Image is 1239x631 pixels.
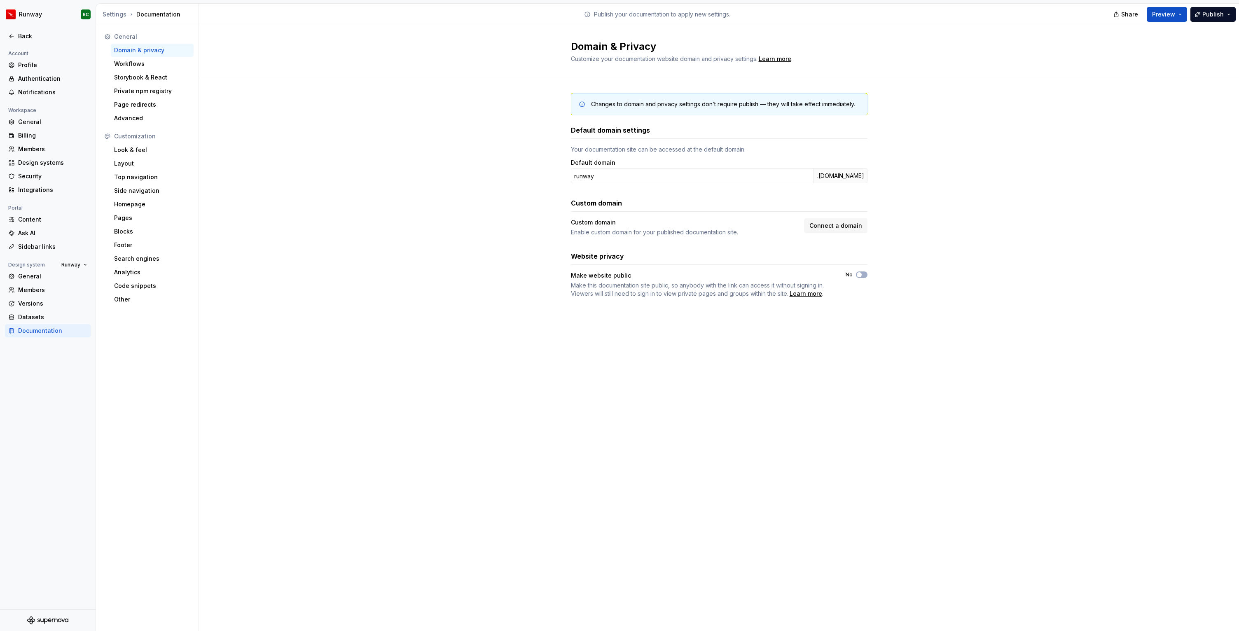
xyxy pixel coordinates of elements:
[5,260,48,270] div: Design system
[5,129,91,142] a: Billing
[571,159,615,167] label: Default domain
[18,159,87,167] div: Design systems
[790,290,822,298] a: Learn more
[111,112,194,125] a: Advanced
[18,172,87,180] div: Security
[591,100,855,108] div: Changes to domain and privacy settings don’t require publish — they will take effect immediately.
[18,61,87,69] div: Profile
[111,44,194,57] a: Domain & privacy
[594,10,730,19] p: Publish your documentation to apply new settings.
[1147,7,1187,22] button: Preview
[111,279,194,292] a: Code snippets
[1190,7,1236,22] button: Publish
[18,327,87,335] div: Documentation
[18,215,87,224] div: Content
[18,118,87,126] div: General
[114,159,190,168] div: Layout
[571,198,622,208] h3: Custom domain
[804,218,867,233] button: Connect a domain
[5,324,91,337] a: Documentation
[114,187,190,195] div: Side navigation
[114,46,190,54] div: Domain & privacy
[103,10,195,19] div: Documentation
[111,184,194,197] a: Side navigation
[111,211,194,224] a: Pages
[5,183,91,196] a: Integrations
[5,240,91,253] a: Sidebar links
[111,157,194,170] a: Layout
[103,10,126,19] button: Settings
[18,229,87,237] div: Ask AI
[6,9,16,19] img: 6b187050-a3ed-48aa-8485-808e17fcee26.png
[18,88,87,96] div: Notifications
[1121,10,1138,19] span: Share
[18,272,87,280] div: General
[571,40,858,53] h2: Domain & Privacy
[114,295,190,304] div: Other
[5,311,91,324] a: Datasets
[5,227,91,240] a: Ask AI
[111,238,194,252] a: Footer
[114,173,190,181] div: Top navigation
[114,227,190,236] div: Blocks
[18,243,87,251] div: Sidebar links
[18,75,87,83] div: Authentication
[114,146,190,154] div: Look & feel
[571,282,824,297] span: Make this documentation site public, so anybody with the link can access it without signing in. V...
[111,171,194,184] a: Top navigation
[5,58,91,72] a: Profile
[5,270,91,283] a: General
[111,71,194,84] a: Storybook & React
[5,297,91,310] a: Versions
[27,616,68,624] a: Supernova Logo
[5,72,91,85] a: Authentication
[5,86,91,99] a: Notifications
[18,313,87,321] div: Datasets
[111,57,194,70] a: Workflows
[114,282,190,290] div: Code snippets
[114,214,190,222] div: Pages
[571,228,799,236] div: Enable custom domain for your published documentation site.
[571,145,867,154] div: Your documentation site can be accessed at the default domain.
[18,32,87,40] div: Back
[111,293,194,306] a: Other
[759,55,791,63] div: Learn more
[111,198,194,211] a: Homepage
[571,251,624,261] h3: Website privacy
[5,170,91,183] a: Security
[114,132,190,140] div: Customization
[114,268,190,276] div: Analytics
[814,168,867,183] div: .[DOMAIN_NAME]
[5,283,91,297] a: Members
[111,266,194,279] a: Analytics
[114,100,190,109] div: Page redirects
[1202,10,1224,19] span: Publish
[5,156,91,169] a: Design systems
[846,271,853,278] label: No
[809,222,862,230] span: Connect a domain
[114,60,190,68] div: Workflows
[114,200,190,208] div: Homepage
[111,252,194,265] a: Search engines
[5,213,91,226] a: Content
[114,87,190,95] div: Private npm registry
[2,5,94,23] button: RunwayRC
[5,49,32,58] div: Account
[83,11,89,18] div: RC
[111,98,194,111] a: Page redirects
[61,262,80,268] span: Runway
[111,225,194,238] a: Blocks
[19,10,42,19] div: Runway
[111,143,194,157] a: Look & feel
[18,299,87,308] div: Versions
[5,203,26,213] div: Portal
[114,114,190,122] div: Advanced
[114,255,190,263] div: Search engines
[18,145,87,153] div: Members
[1152,10,1175,19] span: Preview
[114,33,190,41] div: General
[5,105,40,115] div: Workspace
[571,125,650,135] h3: Default domain settings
